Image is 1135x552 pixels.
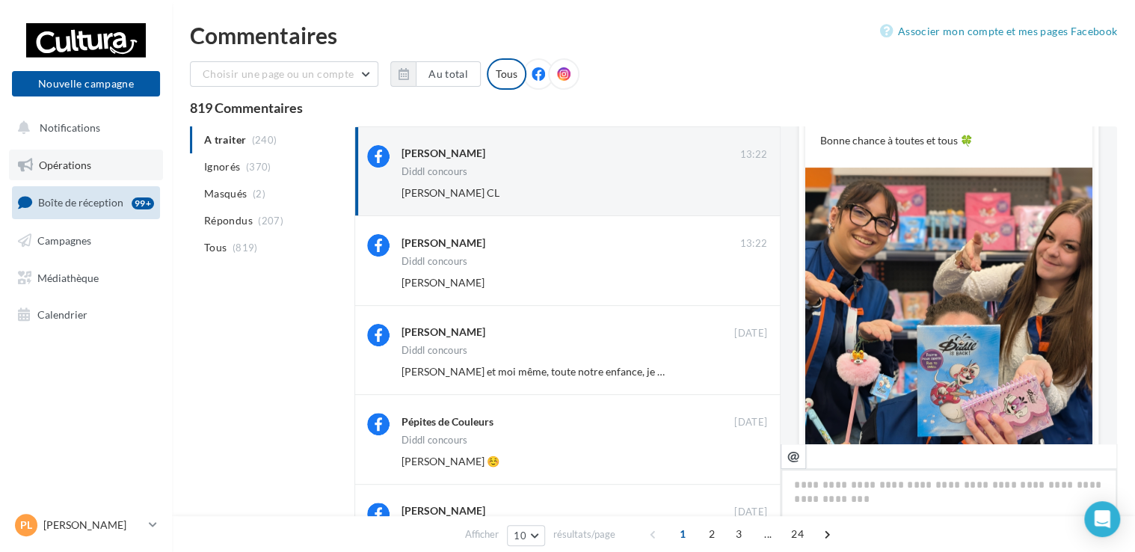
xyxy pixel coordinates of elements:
[700,522,724,546] span: 2
[204,186,247,201] span: Masqués
[734,327,767,340] span: [DATE]
[204,159,240,174] span: Ignorés
[734,416,767,429] span: [DATE]
[402,435,468,445] div: Diddl concours
[9,150,163,181] a: Opérations
[246,161,271,173] span: (370)
[40,121,100,134] span: Notifications
[553,527,615,542] span: résultats/page
[402,146,485,161] div: [PERSON_NAME]
[43,518,143,533] p: [PERSON_NAME]
[739,148,767,162] span: 13:22
[9,299,163,331] a: Calendrier
[487,58,526,90] div: Tous
[190,101,1117,114] div: 819 Commentaires
[402,167,468,177] div: Diddl concours
[190,61,378,87] button: Choisir une page ou un compte
[402,414,493,429] div: Pépites de Couleurs
[402,186,499,199] span: [PERSON_NAME] CL
[37,271,99,283] span: Médiathèque
[671,522,695,546] span: 1
[390,61,481,87] button: Au total
[258,215,283,227] span: (207)
[12,511,160,539] a: PL [PERSON_NAME]
[402,257,468,266] div: Diddl concours
[734,506,767,519] span: [DATE]
[514,530,526,542] span: 10
[204,240,227,255] span: Tous
[9,225,163,257] a: Campagnes
[203,67,354,80] span: Choisir une page ou un compte
[1084,501,1120,537] div: Open Intercom Messenger
[402,503,485,518] div: [PERSON_NAME]
[402,276,485,289] span: [PERSON_NAME]
[9,112,157,144] button: Notifications
[416,61,481,87] button: Au total
[402,365,699,378] span: [PERSON_NAME] et moi même, toute notre enfance, je participe
[465,527,499,542] span: Afficher
[781,444,806,469] button: @
[402,346,468,355] div: Diddl concours
[507,525,545,546] button: 10
[37,234,91,247] span: Campagnes
[132,197,154,209] div: 99+
[402,325,485,340] div: [PERSON_NAME]
[20,518,32,533] span: PL
[204,213,253,228] span: Répondus
[756,522,780,546] span: ...
[190,24,1117,46] div: Commentaires
[402,236,485,251] div: [PERSON_NAME]
[739,237,767,251] span: 13:22
[402,455,499,467] span: [PERSON_NAME] ☺️
[880,22,1117,40] a: Associer mon compte et mes pages Facebook
[727,522,751,546] span: 3
[253,188,265,200] span: (2)
[9,263,163,294] a: Médiathèque
[12,71,160,96] button: Nouvelle campagne
[785,522,810,546] span: 24
[37,308,87,321] span: Calendrier
[39,159,91,171] span: Opérations
[233,242,258,254] span: (819)
[9,186,163,218] a: Boîte de réception99+
[787,449,800,462] i: @
[38,196,123,209] span: Boîte de réception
